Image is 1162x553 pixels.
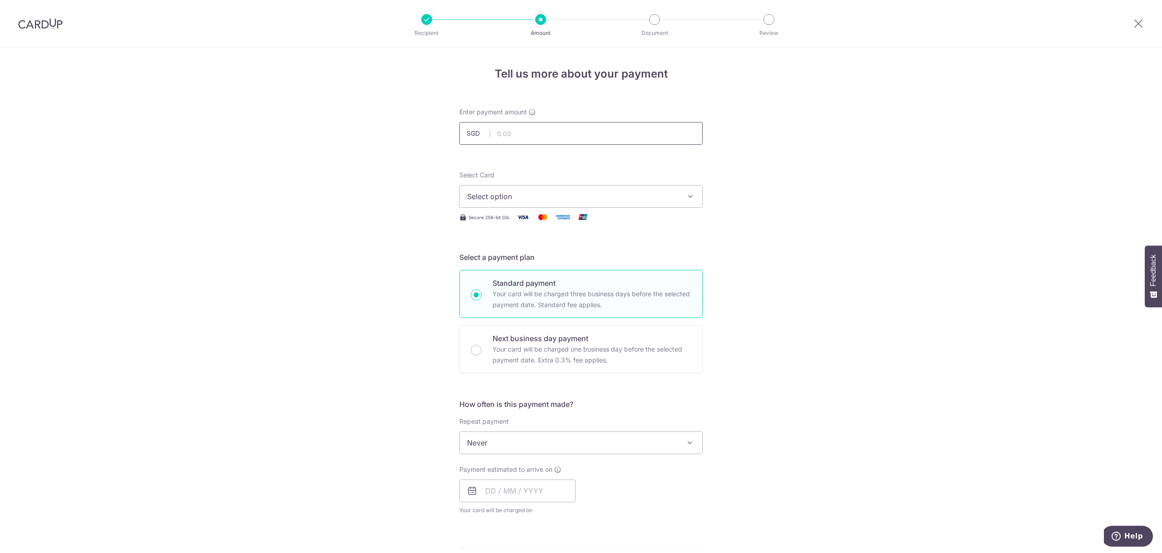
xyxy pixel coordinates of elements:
label: Repeat payment [459,417,509,426]
img: American Express [554,211,572,223]
h5: Select a payment plan [459,252,703,263]
h5: How often is this payment made? [459,399,703,410]
span: Never [460,432,702,454]
iframe: Opens a widget where you can find more information [1104,526,1153,548]
p: Amount [507,29,574,38]
p: Next business day payment [492,333,691,344]
p: Review [735,29,803,38]
span: Secure 256-bit SSL [468,214,510,221]
p: Standard payment [492,278,691,289]
img: Mastercard [534,211,552,223]
img: CardUp [18,18,63,29]
span: Payment estimated to arrive on [459,465,552,474]
span: Select option [467,191,679,202]
img: Visa [514,211,532,223]
p: Your card will be charged three business days before the selected payment date. Standard fee appl... [492,289,691,310]
button: Feedback - Show survey [1145,245,1162,307]
span: translation missing: en.payables.payment_networks.credit_card.summary.labels.select_card [459,171,494,179]
span: Feedback [1149,254,1157,286]
p: Document [621,29,688,38]
span: Never [459,431,703,454]
p: Your card will be charged one business day before the selected payment date. Extra 0.3% fee applies. [492,344,691,366]
img: Union Pay [574,211,592,223]
button: Select option [459,185,703,208]
span: SGD [467,129,490,138]
input: DD / MM / YYYY [459,480,576,502]
span: Enter payment amount [459,108,527,117]
input: 0.00 [459,122,703,145]
span: Your card will be charged on [459,506,576,515]
h4: Tell us more about your payment [459,66,703,82]
p: Recipient [393,29,460,38]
